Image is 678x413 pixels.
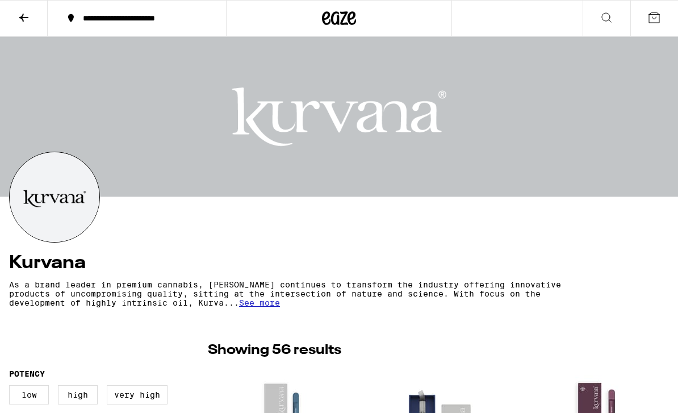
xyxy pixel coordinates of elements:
[9,280,572,307] p: As a brand leader in premium cannabis, [PERSON_NAME] continues to transform the industry offering...
[239,298,280,307] span: See more
[107,385,168,404] label: Very High
[208,341,341,360] p: Showing 56 results
[9,369,45,378] legend: Potency
[9,385,49,404] label: Low
[9,254,669,272] h4: Kurvana
[10,152,99,242] img: Kurvana logo
[58,385,98,404] label: High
